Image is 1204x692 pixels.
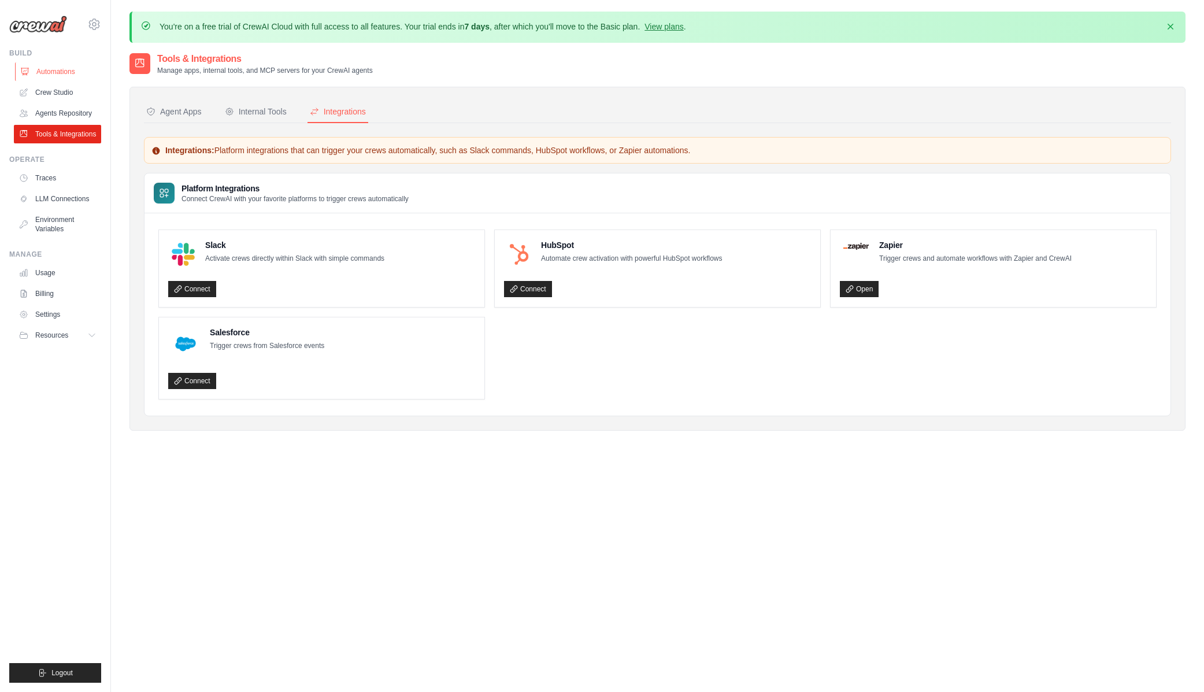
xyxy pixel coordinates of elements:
h2: Tools & Integrations [157,52,373,66]
a: Environment Variables [14,210,101,238]
a: Usage [14,264,101,282]
img: Salesforce Logo [172,330,199,358]
img: Logo [9,16,67,33]
a: LLM Connections [14,190,101,208]
h4: Zapier [879,239,1072,251]
button: Agent Apps [144,101,204,123]
a: Open [840,281,879,297]
div: Build [9,49,101,58]
p: Trigger crews from Salesforce events [210,341,324,352]
h4: HubSpot [541,239,722,251]
div: Agent Apps [146,106,202,117]
a: Connect [504,281,552,297]
p: Automate crew activation with powerful HubSpot workflows [541,253,722,265]
a: Automations [15,62,102,81]
a: Traces [14,169,101,187]
h3: Platform Integrations [181,183,409,194]
img: HubSpot Logo [507,243,531,266]
a: Crew Studio [14,83,101,102]
div: Manage [9,250,101,259]
span: Logout [51,668,73,678]
img: Zapier Logo [843,243,869,250]
button: Integrations [308,101,368,123]
p: You're on a free trial of CrewAI Cloud with full access to all features. Your trial ends in , aft... [160,21,686,32]
a: Billing [14,284,101,303]
strong: Integrations: [165,146,214,155]
div: Operate [9,155,101,164]
button: Internal Tools [223,101,289,123]
a: Connect [168,373,216,389]
div: Integrations [310,106,366,117]
p: Trigger crews and automate workflows with Zapier and CrewAI [879,253,1072,265]
button: Logout [9,663,101,683]
a: Connect [168,281,216,297]
a: Agents Repository [14,104,101,123]
p: Connect CrewAI with your favorite platforms to trigger crews automatically [181,194,409,203]
span: Resources [35,331,68,340]
p: Platform integrations that can trigger your crews automatically, such as Slack commands, HubSpot ... [151,145,1164,156]
h4: Slack [205,239,384,251]
strong: 7 days [464,22,490,31]
button: Resources [14,326,101,345]
a: Tools & Integrations [14,125,101,143]
a: View plans [644,22,683,31]
div: Internal Tools [225,106,287,117]
h4: Salesforce [210,327,324,338]
img: Slack Logo [172,243,195,266]
p: Activate crews directly within Slack with simple commands [205,253,384,265]
p: Manage apps, internal tools, and MCP servers for your CrewAI agents [157,66,373,75]
a: Settings [14,305,101,324]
